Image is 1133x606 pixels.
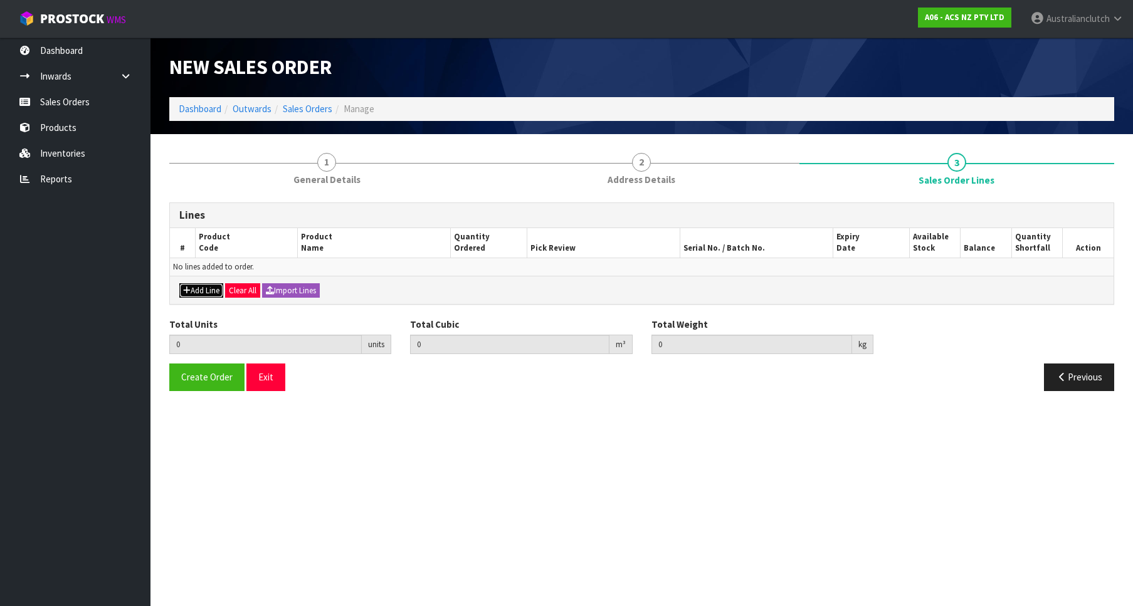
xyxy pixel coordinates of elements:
div: units [362,335,391,355]
span: General Details [293,173,361,186]
td: No lines added to order. [170,258,1114,276]
a: Dashboard [179,103,221,115]
th: # [170,228,196,258]
h3: Lines [179,209,1104,221]
th: Quantity Ordered [450,228,527,258]
span: 1 [317,153,336,172]
img: cube-alt.png [19,11,34,26]
div: kg [852,335,873,355]
span: 3 [947,153,966,172]
th: Serial No. / Batch No. [680,228,833,258]
button: Import Lines [262,283,320,298]
button: Exit [246,363,285,390]
th: Quantity Shortfall [1011,228,1062,258]
button: Previous [1044,363,1114,390]
th: Expiry Date [833,228,910,258]
th: Product Name [297,228,450,258]
th: Product Code [196,228,298,258]
span: Manage [344,103,374,115]
label: Total Weight [651,318,708,331]
small: WMS [107,14,126,26]
span: Sales Order Lines [169,193,1114,400]
input: Total Units [169,335,362,354]
button: Clear All [225,283,260,298]
a: Outwards [233,103,271,115]
input: Total Cubic [410,335,609,354]
span: Sales Order Lines [919,174,994,187]
strong: A06 - ACS NZ PTY LTD [925,12,1004,23]
th: Action [1063,228,1114,258]
div: m³ [609,335,633,355]
th: Available Stock [910,228,961,258]
button: Create Order [169,363,245,390]
span: ProStock [40,11,104,27]
span: New Sales Order [169,55,332,80]
span: Create Order [181,371,233,383]
th: Balance [961,228,1011,258]
button: Add Line [179,283,223,298]
span: Australianclutch [1046,13,1110,24]
th: Pick Review [527,228,680,258]
label: Total Units [169,318,218,331]
span: 2 [632,153,651,172]
a: Sales Orders [283,103,332,115]
span: Address Details [608,173,675,186]
input: Total Weight [651,335,852,354]
label: Total Cubic [410,318,459,331]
